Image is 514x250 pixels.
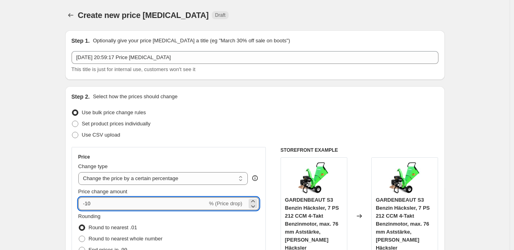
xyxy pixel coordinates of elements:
[82,132,120,138] span: Use CSV upload
[89,224,137,230] span: Round to nearest .01
[78,213,101,219] span: Rounding
[78,163,108,169] span: Change type
[72,51,438,64] input: 30% off holiday sale
[78,154,90,160] h3: Price
[389,162,421,194] img: 71n4YBIMpcL_80x.jpg
[298,162,330,194] img: 71n4YBIMpcL_80x.jpg
[72,37,90,45] h2: Step 1.
[281,147,438,153] h6: STOREFRONT EXAMPLE
[78,11,209,20] span: Create new price [MEDICAL_DATA]
[72,66,195,72] span: This title is just for internal use, customers won't see it
[82,109,146,115] span: Use bulk price change rules
[78,197,207,210] input: -15
[78,188,128,194] span: Price change amount
[251,174,259,182] div: help
[82,121,151,127] span: Set product prices individually
[72,93,90,101] h2: Step 2.
[93,93,177,101] p: Select how the prices should change
[65,10,76,21] button: Price change jobs
[209,200,242,206] span: % (Price drop)
[93,37,290,45] p: Optionally give your price [MEDICAL_DATA] a title (eg "March 30% off sale on boots")
[215,12,225,18] span: Draft
[89,236,163,242] span: Round to nearest whole number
